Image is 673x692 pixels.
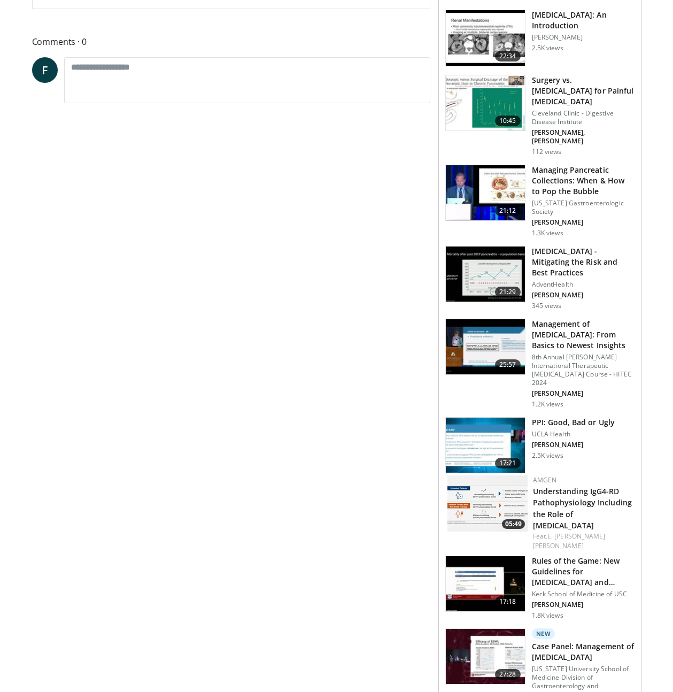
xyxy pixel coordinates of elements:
p: [PERSON_NAME] [532,291,635,299]
a: Amgen [533,475,557,485]
span: 05:49 [502,519,525,529]
a: 05:49 [447,475,528,532]
p: 1.8K views [532,611,563,620]
a: 21:29 [MEDICAL_DATA] - Mitigating the Risk and Best Practices AdventHealth [PERSON_NAME] 345 views [445,246,635,310]
h3: [MEDICAL_DATA]: An Introduction [532,10,635,31]
div: Feat. [533,532,632,551]
p: 1.3K views [532,229,563,237]
a: 17:18 Rules of the Game: New Guidelines for [MEDICAL_DATA] and Biliar… Keck School of Medicine of... [445,556,635,620]
p: [US_STATE] Gastroenterologic Society [532,199,635,216]
a: E. [PERSON_NAME] [PERSON_NAME] [533,532,606,550]
h3: Management of [MEDICAL_DATA]: From Basics to Newest Insights [532,319,635,351]
span: 27:28 [495,669,521,680]
span: 21:12 [495,205,521,216]
p: 2.5K views [532,44,563,52]
img: 900b3a1b-aaeb-4d94-a276-d818a139fb97.150x105_q85_crop-smart_upscale.jpg [446,247,525,302]
img: 8c592b5e-a381-4cff-8a53-7f9756ee3142.150x105_q85_crop-smart_upscale.jpg [446,319,525,375]
span: 21:29 [495,287,521,297]
span: 17:18 [495,596,521,607]
img: dcbef7dd-3829-4ddf-895a-188f6d617ef7.150x105_q85_crop-smart_upscale.jpg [446,556,525,612]
h3: Case Panel: Management of [MEDICAL_DATA] [532,641,635,663]
span: 17:21 [495,458,521,468]
img: 3e5b4ad1-6d9b-4d8f-ba8e-7f7d389ba880.png.150x105_q85_crop-smart_upscale.png [447,475,528,532]
img: ba13bec6-ff14-477f-b364-fd3f3631e9dc.150x105_q85_crop-smart_upscale.jpg [446,165,525,221]
h3: PPI: Good, Bad or Ugly [532,417,615,428]
h3: Rules of the Game: New Guidelines for [MEDICAL_DATA] and Biliar… [532,556,635,588]
a: Understanding IgG4-RD Pathophysiology Including the Role of [MEDICAL_DATA] [533,486,632,530]
span: 10:45 [495,116,521,126]
p: [PERSON_NAME] [532,218,635,227]
p: [PERSON_NAME], [PERSON_NAME] [532,128,635,145]
p: Keck School of Medicine of USC [532,590,635,598]
span: 22:34 [495,51,521,61]
p: 112 views [532,148,562,156]
img: 3b509194-1b60-4009-bf3e-7c3681461fc8.150x105_q85_crop-smart_upscale.jpg [446,629,525,685]
a: F [32,57,58,83]
img: 47980f05-c0f7-4192-9362-4cb0fcd554e5.150x105_q85_crop-smart_upscale.jpg [446,10,525,66]
p: AdventHealth [532,280,635,289]
p: [PERSON_NAME] [532,601,635,609]
p: 1.2K views [532,400,563,409]
span: 25:57 [495,359,521,370]
a: 25:57 Management of [MEDICAL_DATA]: From Basics to Newest Insights 8th Annual [PERSON_NAME] Inter... [445,319,635,409]
h3: [MEDICAL_DATA] - Mitigating the Risk and Best Practices [532,246,635,278]
p: [PERSON_NAME] [532,33,635,42]
p: 8th Annual [PERSON_NAME] International Therapeutic [MEDICAL_DATA] Course - HITEC 2024 [532,353,635,387]
h3: Surgery vs. [MEDICAL_DATA] for Painful [MEDICAL_DATA] [532,75,635,107]
img: c33e36e8-8fd0-40df-a547-769501cda26d.150x105_q85_crop-smart_upscale.jpg [446,75,525,131]
p: 2.5K views [532,451,563,460]
p: New [532,628,555,639]
a: 22:34 [MEDICAL_DATA]: An Introduction [PERSON_NAME] 2.5K views [445,10,635,66]
p: [PERSON_NAME] [532,389,635,398]
a: 10:45 Surgery vs. [MEDICAL_DATA] for Painful [MEDICAL_DATA] Cleveland Clinic - Digestive Disease ... [445,75,635,156]
h3: Managing Pancreatic Collections: When & How to Pop the Bubble [532,165,635,197]
p: [PERSON_NAME] [532,441,615,449]
a: 17:21 PPI: Good, Bad or Ugly UCLA Health [PERSON_NAME] 2.5K views [445,417,635,474]
p: UCLA Health [532,430,615,439]
a: 21:12 Managing Pancreatic Collections: When & How to Pop the Bubble [US_STATE] Gastroenterologic ... [445,165,635,237]
p: 345 views [532,302,562,310]
span: Comments 0 [32,35,430,49]
img: f7650e90-38a4-48b4-ad7a-125e03160d50.150x105_q85_crop-smart_upscale.jpg [446,418,525,473]
p: Cleveland Clinic - Digestive Disease Institute [532,109,635,126]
